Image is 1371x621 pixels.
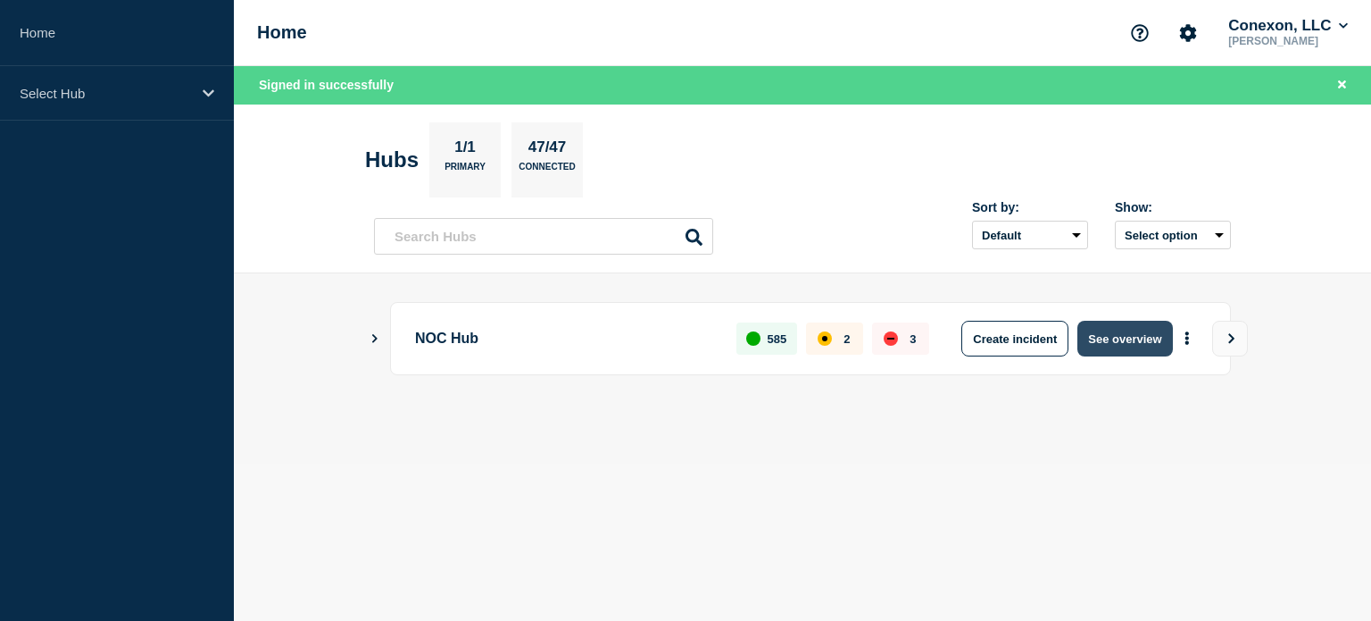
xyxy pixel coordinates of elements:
[884,331,898,346] div: down
[415,321,716,357] p: NOC Hub
[768,332,787,346] p: 585
[1169,14,1207,52] button: Account settings
[521,138,573,162] p: 47/47
[20,86,191,101] p: Select Hub
[257,22,307,43] h1: Home
[972,221,1088,249] select: Sort by
[1331,75,1353,96] button: Close banner
[961,321,1068,357] button: Create incident
[1121,14,1159,52] button: Support
[1225,35,1351,47] p: [PERSON_NAME]
[1077,321,1172,357] button: See overview
[259,78,394,92] span: Signed in successfully
[519,162,575,180] p: Connected
[972,200,1088,214] div: Sort by:
[448,138,483,162] p: 1/1
[374,218,713,255] input: Search Hubs
[746,331,760,346] div: up
[1115,221,1231,249] button: Select option
[445,162,486,180] p: Primary
[1115,200,1231,214] div: Show:
[365,147,419,172] h2: Hubs
[818,331,832,346] div: affected
[910,332,916,346] p: 3
[370,332,379,346] button: Show Connected Hubs
[1225,17,1351,35] button: Conexon, LLC
[1212,321,1248,357] button: View
[1176,323,1199,356] button: More actions
[843,332,850,346] p: 2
